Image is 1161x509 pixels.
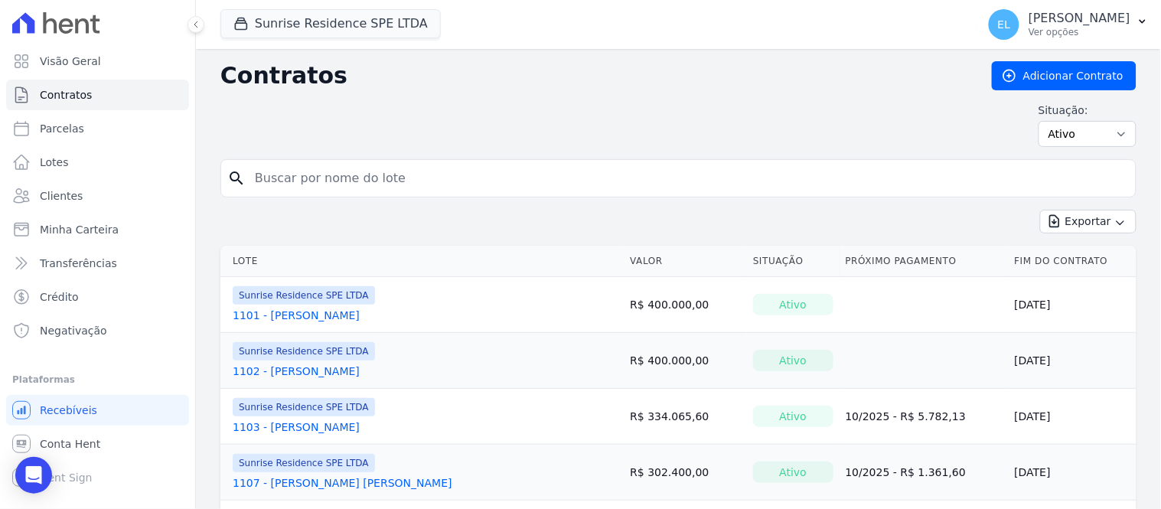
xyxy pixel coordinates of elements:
div: Ativo [753,462,833,483]
p: Ver opções [1029,26,1130,38]
td: R$ 400.000,00 [624,333,747,389]
th: Situação [747,246,840,277]
span: Sunrise Residence SPE LTDA [233,398,375,416]
div: Ativo [753,294,833,315]
a: Parcelas [6,113,189,144]
div: Open Intercom Messenger [15,457,52,494]
td: [DATE] [1009,333,1137,389]
button: Exportar [1040,210,1137,233]
th: Próximo Pagamento [840,246,1009,277]
label: Situação: [1039,103,1137,118]
a: 10/2025 - R$ 5.782,13 [846,410,967,423]
th: Lote [220,246,624,277]
span: Transferências [40,256,117,271]
div: Plataformas [12,370,183,389]
span: Negativação [40,323,107,338]
span: Clientes [40,188,83,204]
p: [PERSON_NAME] [1029,11,1130,26]
span: Sunrise Residence SPE LTDA [233,342,375,361]
div: Ativo [753,350,833,371]
span: EL [998,19,1011,30]
span: Lotes [40,155,69,170]
a: 1107 - [PERSON_NAME] [PERSON_NAME] [233,475,452,491]
span: Minha Carteira [40,222,119,237]
a: Visão Geral [6,46,189,77]
a: Conta Hent [6,429,189,459]
a: Lotes [6,147,189,178]
span: Crédito [40,289,79,305]
a: Negativação [6,315,189,346]
span: Recebíveis [40,403,97,418]
a: Crédito [6,282,189,312]
a: Clientes [6,181,189,211]
td: R$ 334.065,60 [624,389,747,445]
input: Buscar por nome do lote [246,163,1130,194]
a: Transferências [6,248,189,279]
div: Ativo [753,406,833,427]
a: Contratos [6,80,189,110]
a: 10/2025 - R$ 1.361,60 [846,466,967,478]
span: Contratos [40,87,92,103]
a: Minha Carteira [6,214,189,245]
td: R$ 302.400,00 [624,445,747,501]
span: Sunrise Residence SPE LTDA [233,454,375,472]
span: Sunrise Residence SPE LTDA [233,286,375,305]
i: search [227,169,246,188]
a: 1103 - [PERSON_NAME] [233,419,360,435]
td: R$ 400.000,00 [624,277,747,333]
a: Adicionar Contrato [992,61,1137,90]
button: EL [PERSON_NAME] Ver opções [977,3,1161,46]
a: Recebíveis [6,395,189,426]
th: Valor [624,246,747,277]
td: [DATE] [1009,277,1137,333]
span: Conta Hent [40,436,100,452]
a: 1102 - [PERSON_NAME] [233,364,360,379]
button: Sunrise Residence SPE LTDA [220,9,441,38]
h2: Contratos [220,62,967,90]
td: [DATE] [1009,445,1137,501]
a: 1101 - [PERSON_NAME] [233,308,360,323]
span: Visão Geral [40,54,101,69]
td: [DATE] [1009,389,1137,445]
th: Fim do Contrato [1009,246,1137,277]
span: Parcelas [40,121,84,136]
